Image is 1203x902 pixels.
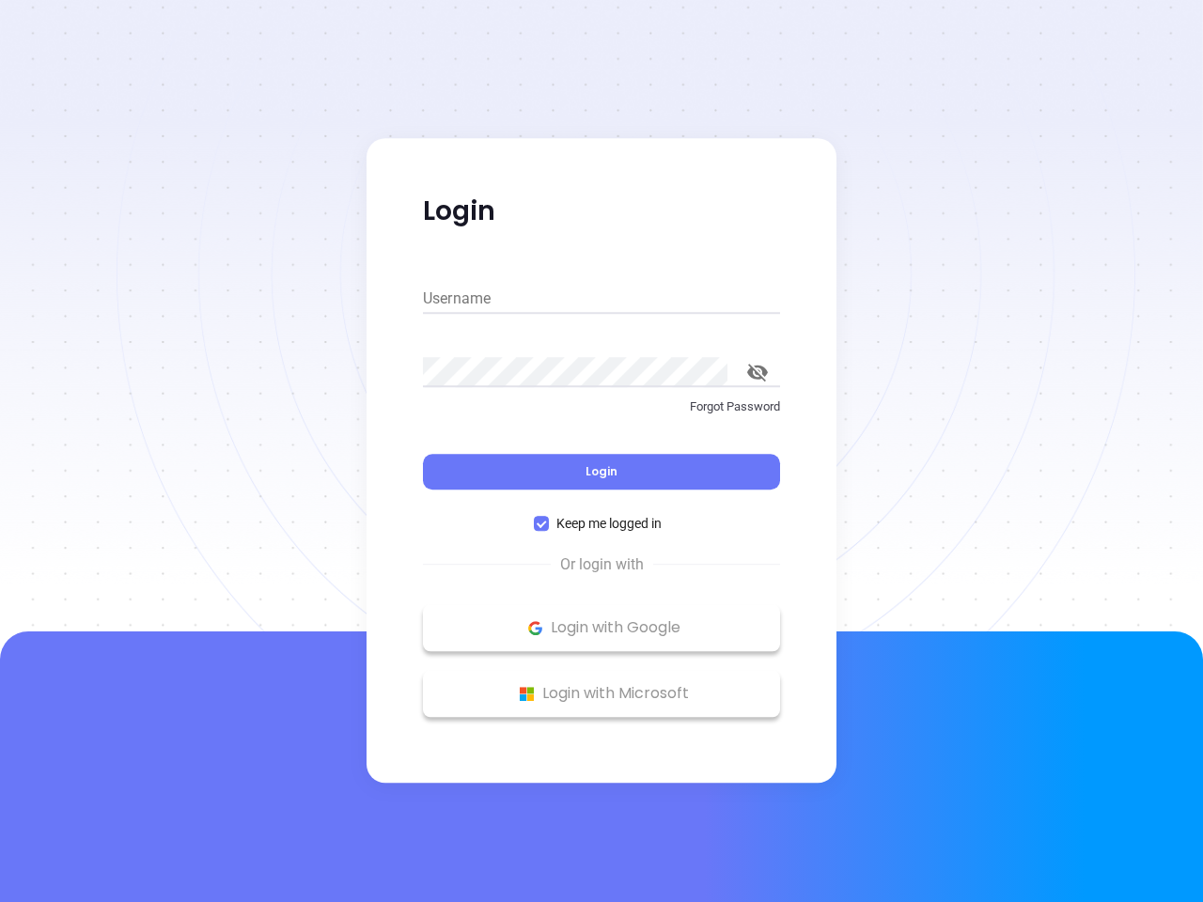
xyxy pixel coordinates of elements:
button: Login [423,454,780,490]
span: Keep me logged in [549,513,669,534]
p: Login with Google [432,614,771,642]
img: Google Logo [523,616,547,640]
p: Forgot Password [423,397,780,416]
button: Google Logo Login with Google [423,604,780,651]
button: Microsoft Logo Login with Microsoft [423,670,780,717]
p: Login [423,194,780,228]
span: Login [586,463,617,479]
img: Microsoft Logo [515,682,539,706]
a: Forgot Password [423,397,780,431]
button: toggle password visibility [735,350,780,395]
p: Login with Microsoft [432,679,771,708]
span: Or login with [551,553,653,576]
